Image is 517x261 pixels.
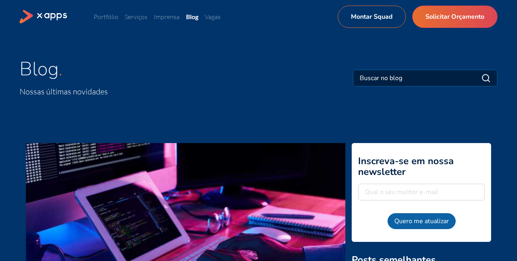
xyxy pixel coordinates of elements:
[338,6,406,28] a: Montar Squad
[20,56,59,82] span: Blog
[205,13,221,21] a: Vagas
[20,86,108,96] span: Nossas últimas novidades
[388,213,456,229] button: Quero me atualizar
[94,13,118,21] a: Portfólio
[358,184,485,200] input: Qual o seu melhor e-mail
[412,6,497,28] a: Solicitar Orçamento
[154,13,180,21] a: Imprensa
[358,156,485,177] h2: Inscreva-se em nossa newsletter
[360,73,441,83] input: Buscar no blog
[125,13,147,21] a: Serviços
[186,13,198,20] a: Blog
